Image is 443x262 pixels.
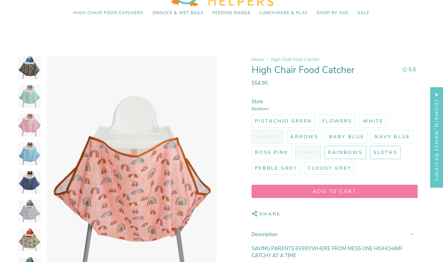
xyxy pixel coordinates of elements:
[271,56,319,62] span: High Chair Food Catcher
[252,80,268,87] span: $54.95
[299,149,318,156] span: Lions
[255,133,280,140] span: Hearts
[307,165,351,171] span: Cloudy Grey
[255,149,288,156] span: Rose Pink
[73,11,143,16] span: High Chair Food Catchers
[329,133,364,140] span: Baby Blue
[259,211,281,219] span: Share
[430,87,443,188] div: Click to open Judge.me floating reviews tab
[148,6,208,20] a: Smocks & Wet Bags
[252,208,281,220] button: Share
[69,6,148,20] a: High Chair Food Catchers
[208,6,255,20] a: Feeding Range
[328,149,363,156] span: Rainbows
[252,65,396,76] h1: High Chair Food Catcher
[358,11,370,16] span: SALE
[409,66,416,73] span: 5.0
[252,56,264,62] a: Home
[322,118,352,124] span: Flowers
[290,133,318,140] span: Arrows
[353,6,374,20] a: SALE
[255,165,297,171] span: Pebble Grey
[252,185,418,198] button: Add to cart
[316,11,348,16] span: Shop by Age
[213,11,250,16] span: Feeding Range
[252,98,263,105] span: Style
[373,149,397,156] span: Sloths
[402,67,407,72] div: 5.0 out of 5.0 stars
[252,226,418,243] summary: Description
[255,118,312,124] span: Pistachio Green
[252,105,418,111] small: Rainbows
[152,11,204,16] span: Smocks & Wet Bags
[312,6,353,20] a: Shop by Age
[363,118,384,124] span: White
[255,6,312,20] a: Lunchware & Play
[259,11,307,16] span: Lunchware & Play
[374,133,410,140] span: Navy Blue
[252,245,402,259] strong: SAVING PARENTS EVERYWHERE FROM MESS ONE HIGHCHAIR CATCHY AT A TIME
[257,188,412,195] span: Add to cart
[399,65,418,74] button: 5.0 out of 5.0 stars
